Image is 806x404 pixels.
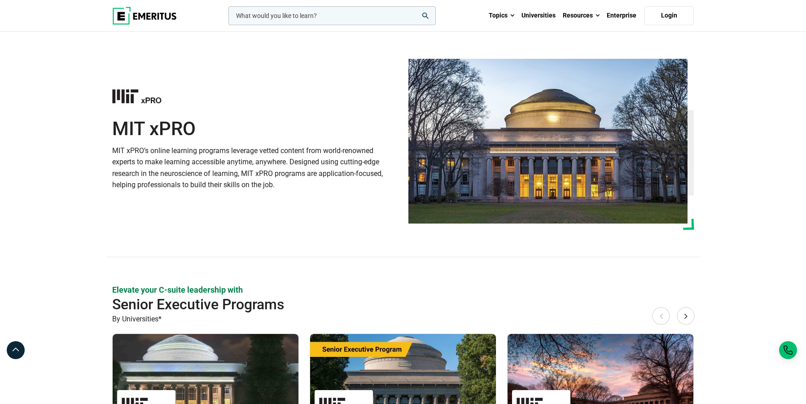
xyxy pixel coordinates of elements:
a: Login [644,6,694,25]
h1: MIT xPRO [112,118,398,140]
button: Next [677,307,695,325]
h2: Senior Executive Programs [112,295,635,313]
input: woocommerce-product-search-field-0 [228,6,436,25]
img: MIT xPRO [112,86,162,106]
p: MIT xPRO’s online learning programs leverage vetted content from world-renowned experts to make l... [112,145,398,191]
p: By Universities* [112,313,694,325]
p: Elevate your C-suite leadership with [112,284,694,295]
button: Previous [652,307,670,325]
img: MIT xPRO [408,59,688,224]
